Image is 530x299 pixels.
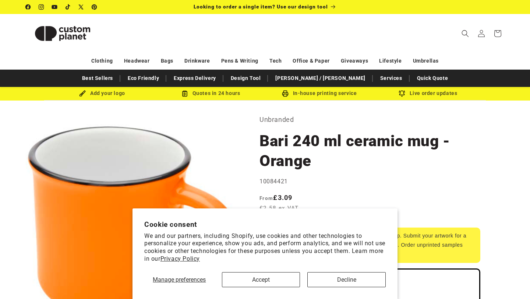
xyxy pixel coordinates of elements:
[413,72,452,85] a: Quick Quote
[221,54,258,67] a: Pens & Writing
[124,54,150,67] a: Headwear
[181,90,188,97] img: Order Updates Icon
[144,220,386,229] h2: Cookie consent
[341,54,368,67] a: Giveaways
[222,272,300,287] button: Accept
[379,54,402,67] a: Lifestyle
[293,54,329,67] a: Office & Paper
[259,114,480,126] p: Unbranded
[91,54,113,67] a: Clothing
[377,72,406,85] a: Services
[156,89,265,98] div: Quotes in 24 hours
[48,89,156,98] div: Add your logo
[282,90,289,97] img: In-house printing
[259,204,299,212] span: £2.58 ex VAT
[79,90,86,97] img: Brush Icon
[265,89,374,98] div: In-house printing service
[23,14,102,53] a: Custom Planet
[144,232,386,263] p: We and our partners, including Shopify, use cookies and other technologies to personalize your ex...
[153,276,206,283] span: Manage preferences
[269,54,282,67] a: Tech
[259,131,480,171] h1: Bari 240 ml ceramic mug - Orange
[124,72,163,85] a: Eco Friendly
[272,72,369,85] a: [PERSON_NAME] / [PERSON_NAME]
[26,17,99,50] img: Custom Planet
[259,194,293,201] strong: £3.09
[144,272,215,287] button: Manage preferences
[194,4,328,10] span: Looking to order a single item? Use our design tool
[161,54,173,67] a: Bags
[160,255,200,262] a: Privacy Policy
[413,54,439,67] a: Umbrellas
[184,54,210,67] a: Drinkware
[307,272,386,287] button: Decline
[78,72,117,85] a: Best Sellers
[170,72,220,85] a: Express Delivery
[399,90,405,97] img: Order updates
[374,89,482,98] div: Live order updates
[259,195,273,201] span: From
[457,25,473,42] summary: Search
[227,72,265,85] a: Design Tool
[259,178,288,185] span: 10084421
